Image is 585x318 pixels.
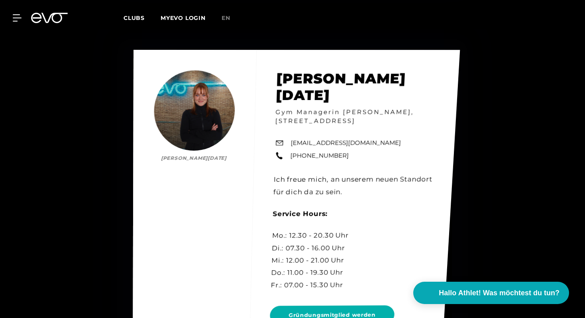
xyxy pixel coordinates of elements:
[222,14,230,22] span: en
[290,151,349,161] a: [PHONE_NUMBER]
[413,282,569,304] button: Hallo Athlet! Was möchtest du tun?
[124,14,145,22] span: Clubs
[291,138,401,147] a: [EMAIL_ADDRESS][DOMAIN_NAME]
[439,288,559,298] span: Hallo Athlet! Was möchtest du tun?
[161,14,206,22] a: MYEVO LOGIN
[222,14,240,23] a: en
[124,14,161,22] a: Clubs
